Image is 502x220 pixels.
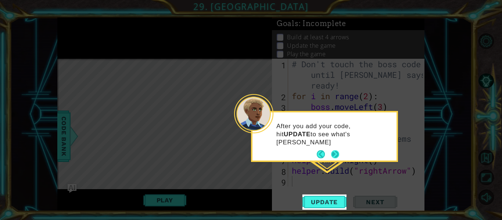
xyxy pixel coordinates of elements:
[276,122,391,147] p: After you add your code, hit to see what's [PERSON_NAME]
[302,195,347,210] button: Update
[304,198,345,206] span: Update
[317,150,331,158] button: Back
[331,150,339,158] button: Next
[284,131,311,138] strong: UPDATE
